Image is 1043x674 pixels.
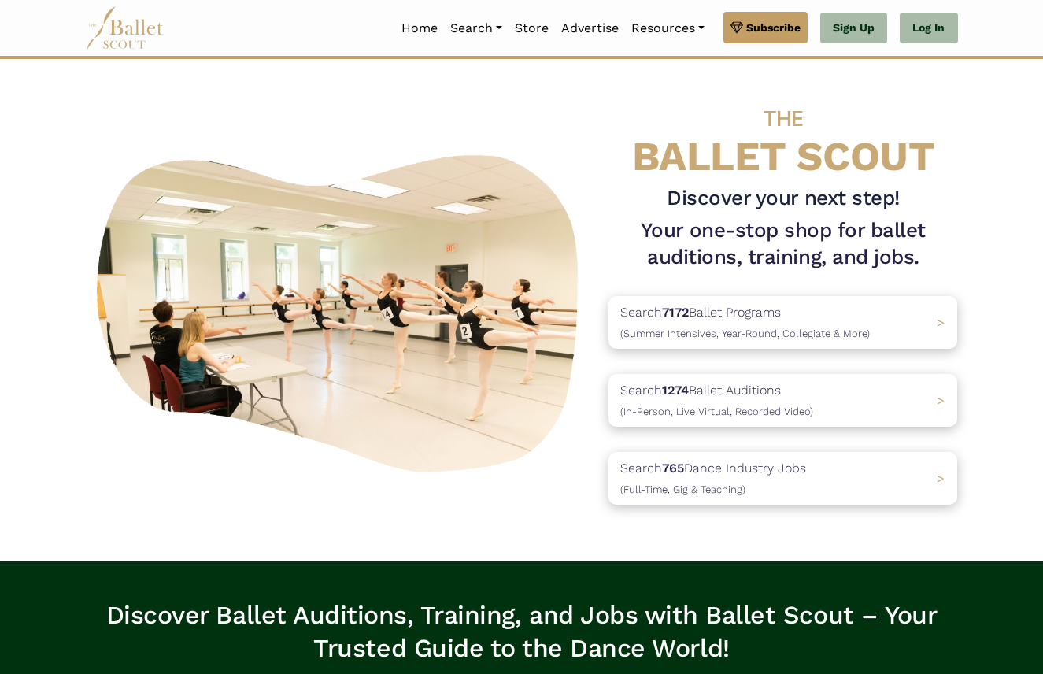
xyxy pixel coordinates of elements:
[608,374,957,427] a: Search1274Ballet Auditions(In-Person, Live Virtual, Recorded Video) >
[444,12,509,45] a: Search
[662,305,689,320] b: 7172
[764,106,803,131] span: THE
[620,302,870,343] p: Search Ballet Programs
[620,483,745,495] span: (Full-Time, Gig & Teaching)
[937,471,945,486] span: >
[555,12,625,45] a: Advertise
[723,12,808,43] a: Subscribe
[608,452,957,505] a: Search765Dance Industry Jobs(Full-Time, Gig & Teaching) >
[662,461,684,476] b: 765
[86,140,597,481] img: A group of ballerinas talking to each other in a ballet studio
[608,296,957,349] a: Search7172Ballet Programs(Summer Intensives, Year-Round, Collegiate & More)>
[608,185,957,212] h3: Discover your next step!
[620,380,813,420] p: Search Ballet Auditions
[608,217,957,271] h1: Your one-stop shop for ballet auditions, training, and jobs.
[820,13,887,44] a: Sign Up
[662,383,689,398] b: 1274
[937,315,945,330] span: >
[608,91,957,179] h4: BALLET SCOUT
[900,13,957,44] a: Log In
[86,599,958,665] h3: Discover Ballet Auditions, Training, and Jobs with Ballet Scout – Your Trusted Guide to the Dance...
[730,19,743,36] img: gem.svg
[746,19,801,36] span: Subscribe
[620,458,806,498] p: Search Dance Industry Jobs
[620,406,813,417] span: (In-Person, Live Virtual, Recorded Video)
[620,328,870,339] span: (Summer Intensives, Year-Round, Collegiate & More)
[509,12,555,45] a: Store
[395,12,444,45] a: Home
[937,393,945,408] span: >
[625,12,711,45] a: Resources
